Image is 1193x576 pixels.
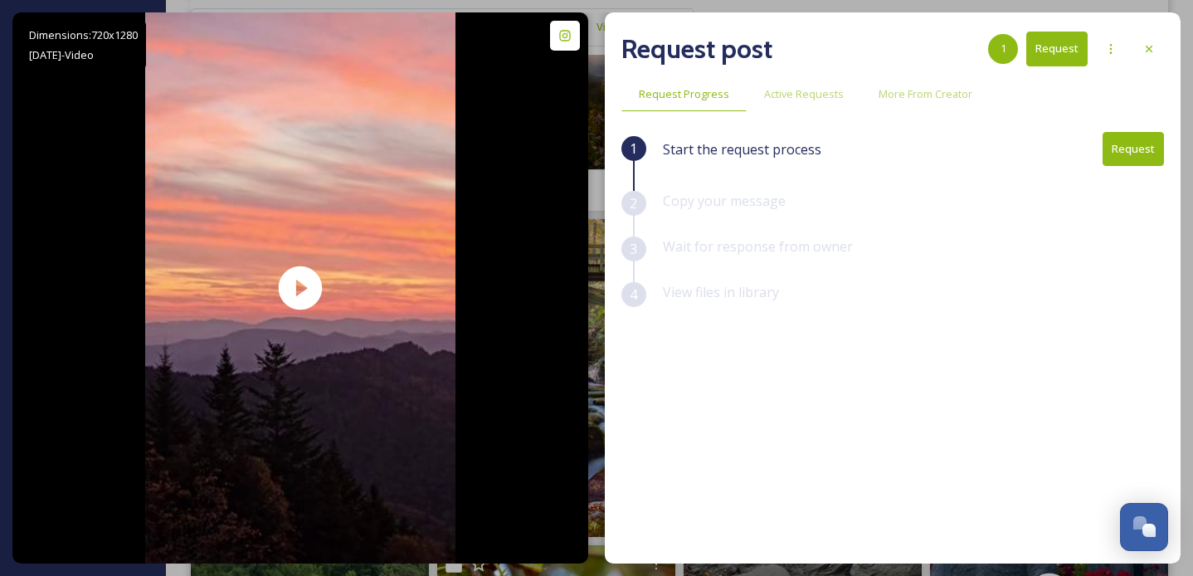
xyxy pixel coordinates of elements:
span: Wait for response from owner [663,237,853,256]
span: 1 [630,139,637,159]
h2: Request post [621,29,772,69]
span: Dimensions: 720 x 1280 [29,27,138,42]
span: Request Progress [639,86,729,102]
span: More From Creator [879,86,972,102]
span: 1 [1001,41,1006,56]
span: 4 [630,285,637,305]
span: Start the request process [663,139,821,159]
span: 3 [630,239,637,259]
span: [DATE] - Video [29,47,94,62]
button: Request [1103,132,1164,166]
span: Copy your message [663,192,786,210]
span: 2 [630,193,637,213]
button: Open Chat [1120,503,1168,551]
button: Request [1026,32,1088,66]
span: View files in library [663,283,779,301]
img: thumbnail [145,12,455,564]
span: Active Requests [764,86,844,102]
